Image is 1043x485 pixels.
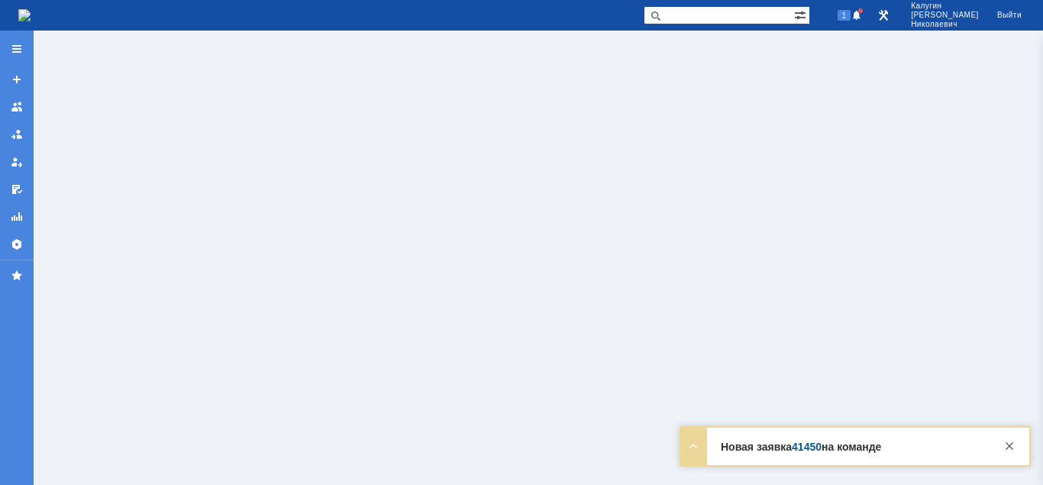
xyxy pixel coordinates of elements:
[5,95,29,119] a: Заявки на командах
[5,122,29,147] a: Заявки в моей ответственности
[794,7,809,21] span: Расширенный поиск
[18,9,31,21] img: logo
[911,20,979,29] span: Николаевич
[18,9,31,21] a: Перейти на домашнюю страницу
[5,150,29,174] a: Мои заявки
[838,10,851,21] span: 1
[5,67,29,92] a: Создать заявку
[684,437,702,455] div: Развернуть
[5,177,29,202] a: Мои согласования
[874,6,893,24] a: Перейти в интерфейс администратора
[911,2,979,11] span: Калугин
[792,441,822,453] a: 41450
[721,441,881,453] strong: Новая заявка на команде
[911,11,979,20] span: [PERSON_NAME]
[5,205,29,229] a: Отчеты
[1000,437,1019,455] div: Закрыть
[5,232,29,257] a: Настройки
